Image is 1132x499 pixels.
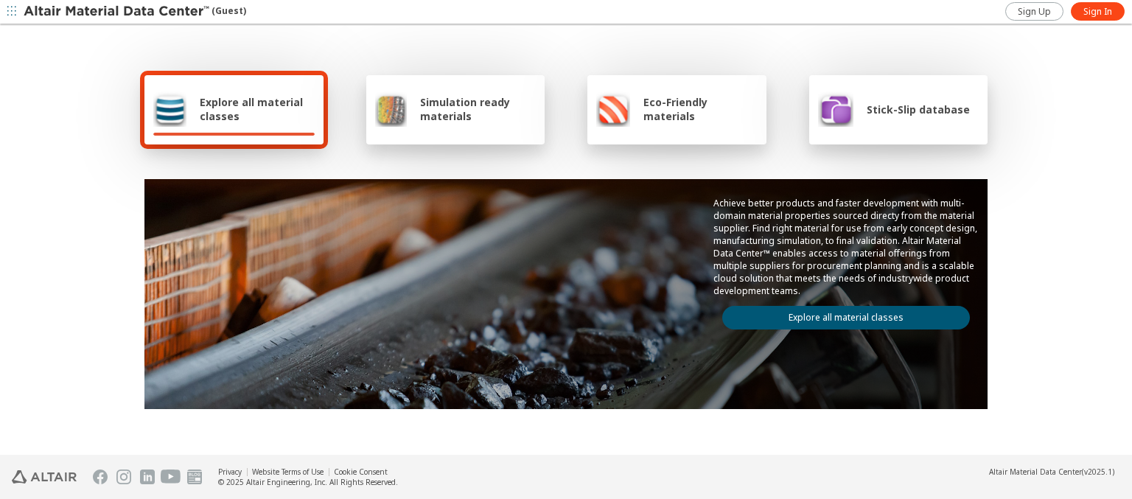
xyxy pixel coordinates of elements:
img: Explore all material classes [153,91,186,127]
span: Explore all material classes [200,95,315,123]
a: Privacy [218,467,242,477]
img: Stick-Slip database [818,91,853,127]
a: Explore all material classes [722,306,970,329]
a: Website Terms of Use [252,467,324,477]
div: (Guest) [24,4,246,19]
img: Simulation ready materials [375,91,407,127]
img: Eco-Friendly materials [596,91,630,127]
img: Altair Material Data Center [24,4,212,19]
span: Eco-Friendly materials [643,95,757,123]
a: Sign Up [1005,2,1063,21]
span: Simulation ready materials [420,95,536,123]
div: © 2025 Altair Engineering, Inc. All Rights Reserved. [218,477,398,487]
p: Achieve better products and faster development with multi-domain material properties sourced dire... [713,197,979,297]
a: Cookie Consent [334,467,388,477]
span: Stick-Slip database [867,102,970,116]
span: Sign Up [1018,6,1051,18]
div: (v2025.1) [989,467,1114,477]
span: Sign In [1083,6,1112,18]
a: Sign In [1071,2,1125,21]
img: Altair Engineering [12,470,77,484]
span: Altair Material Data Center [989,467,1082,477]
